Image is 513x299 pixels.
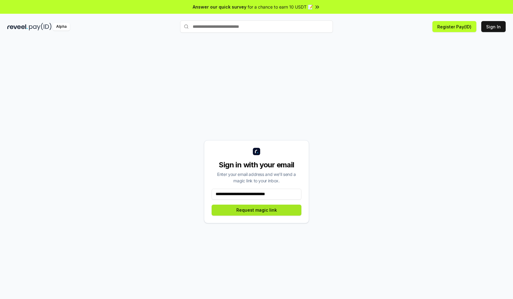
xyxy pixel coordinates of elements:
img: pay_id [29,23,52,31]
img: logo_small [253,148,260,155]
div: Sign in with your email [212,160,301,170]
div: Enter your email address and we’ll send a magic link to your inbox. [212,171,301,184]
button: Request magic link [212,205,301,216]
button: Register Pay(ID) [432,21,476,32]
span: Answer our quick survey [193,4,246,10]
div: Alpha [53,23,70,31]
img: reveel_dark [7,23,28,31]
span: for a chance to earn 10 USDT 📝 [248,4,313,10]
button: Sign In [481,21,506,32]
